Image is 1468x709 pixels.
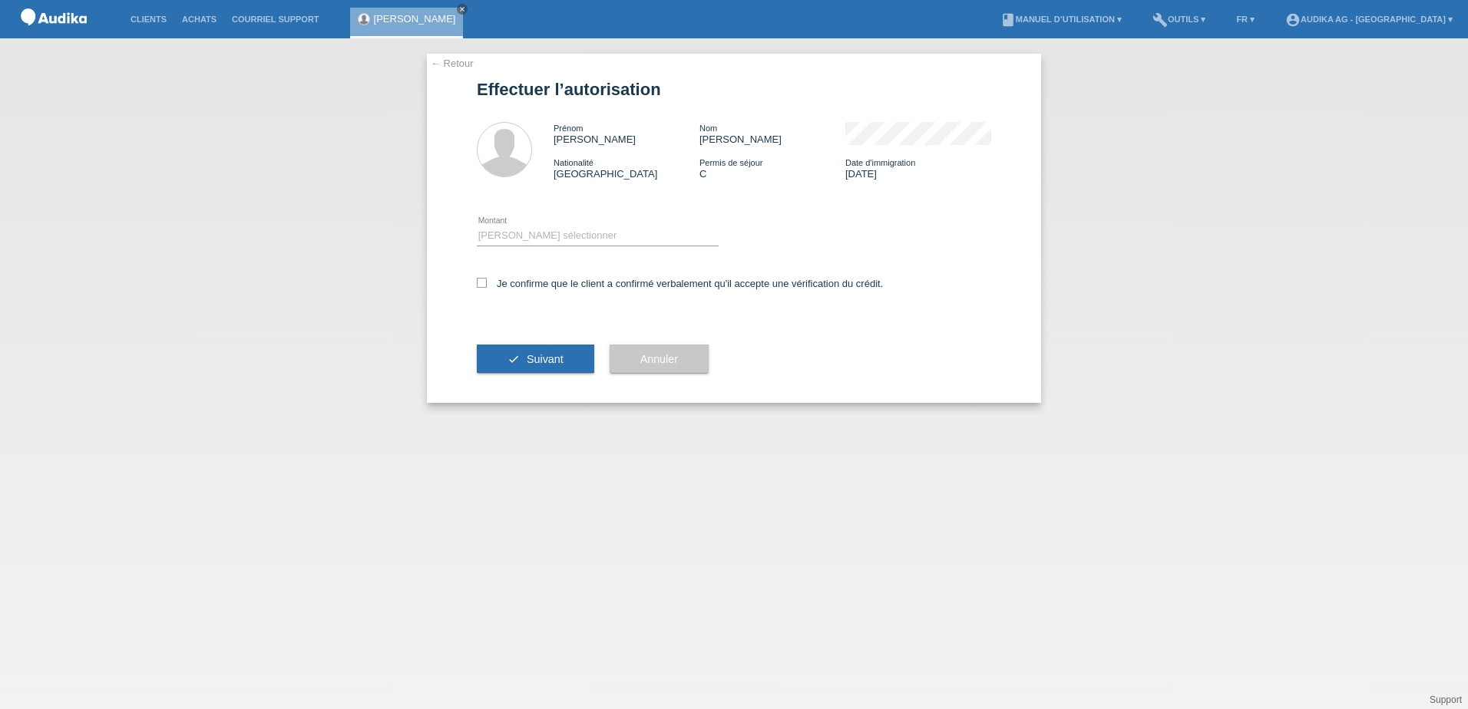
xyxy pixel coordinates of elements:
span: Annuler [640,353,678,365]
a: Courriel Support [224,15,326,24]
a: ← Retour [431,58,474,69]
i: account_circle [1285,12,1301,28]
div: [DATE] [845,157,991,180]
a: Support [1430,694,1462,705]
span: Nom [699,124,717,133]
span: Nationalité [554,158,593,167]
div: [GEOGRAPHIC_DATA] [554,157,699,180]
div: [PERSON_NAME] [699,122,845,145]
a: bookManuel d’utilisation ▾ [993,15,1129,24]
span: Date d'immigration [845,158,915,167]
span: Permis de séjour [699,158,763,167]
a: POS — MF Group [15,30,92,41]
button: check Suivant [477,345,594,374]
i: check [508,353,520,365]
div: C [699,157,845,180]
span: Suivant [527,353,564,365]
a: close [457,4,468,15]
a: Achats [174,15,224,24]
i: build [1152,12,1168,28]
h1: Effectuer l’autorisation [477,80,991,99]
i: close [458,5,466,13]
a: account_circleAudika AG - [GEOGRAPHIC_DATA] ▾ [1278,15,1460,24]
i: book [1000,12,1016,28]
a: Clients [123,15,174,24]
span: Prénom [554,124,584,133]
a: buildOutils ▾ [1145,15,1213,24]
a: [PERSON_NAME] [374,13,456,25]
label: Je confirme que le client a confirmé verbalement qu'il accepte une vérification du crédit. [477,278,883,289]
a: FR ▾ [1228,15,1262,24]
button: Annuler [610,345,709,374]
div: [PERSON_NAME] [554,122,699,145]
